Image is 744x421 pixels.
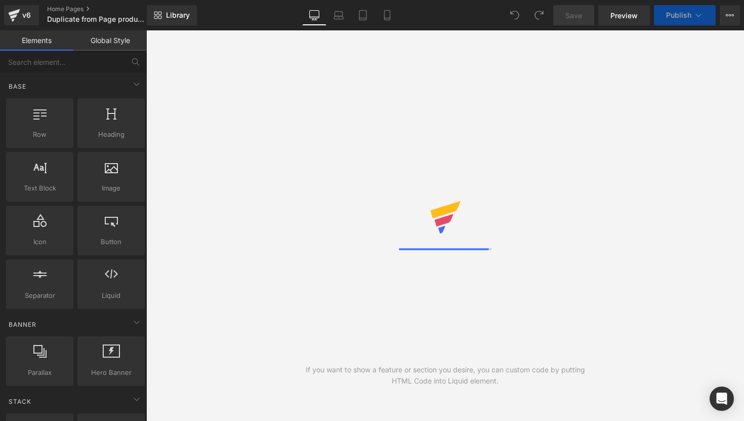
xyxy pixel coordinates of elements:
div: Open Intercom Messenger [710,387,734,411]
span: Library [166,11,190,20]
span: Separator [9,290,70,301]
span: Liquid [80,290,142,301]
button: Publish [654,5,716,25]
span: Hero Banner [80,367,142,378]
span: Text Block [9,183,70,194]
a: Mobile [375,5,399,25]
a: Desktop [302,5,326,25]
a: New Library [147,5,197,25]
span: Duplicate from Page produit pods [47,15,144,23]
div: If you want to show a feature or section you desire, you can custom code by putting HTML Code int... [296,364,595,387]
span: Base [8,82,27,91]
button: More [720,5,740,25]
span: Icon [9,237,70,247]
span: Save [565,10,582,21]
button: Undo [505,5,525,25]
a: Tablet [351,5,375,25]
span: Button [80,237,142,247]
a: Home Pages [47,5,163,13]
span: Publish [666,11,691,19]
span: Stack [8,397,32,406]
a: v6 [4,5,39,25]
span: Banner [8,320,37,329]
span: Image [80,183,142,194]
span: Preview [610,10,638,21]
button: Redo [529,5,549,25]
span: Row [9,129,70,140]
a: Preview [598,5,650,25]
a: Global Style [73,30,147,51]
a: Laptop [326,5,351,25]
span: Parallax [9,367,70,378]
div: v6 [20,9,33,22]
span: Heading [80,129,142,140]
